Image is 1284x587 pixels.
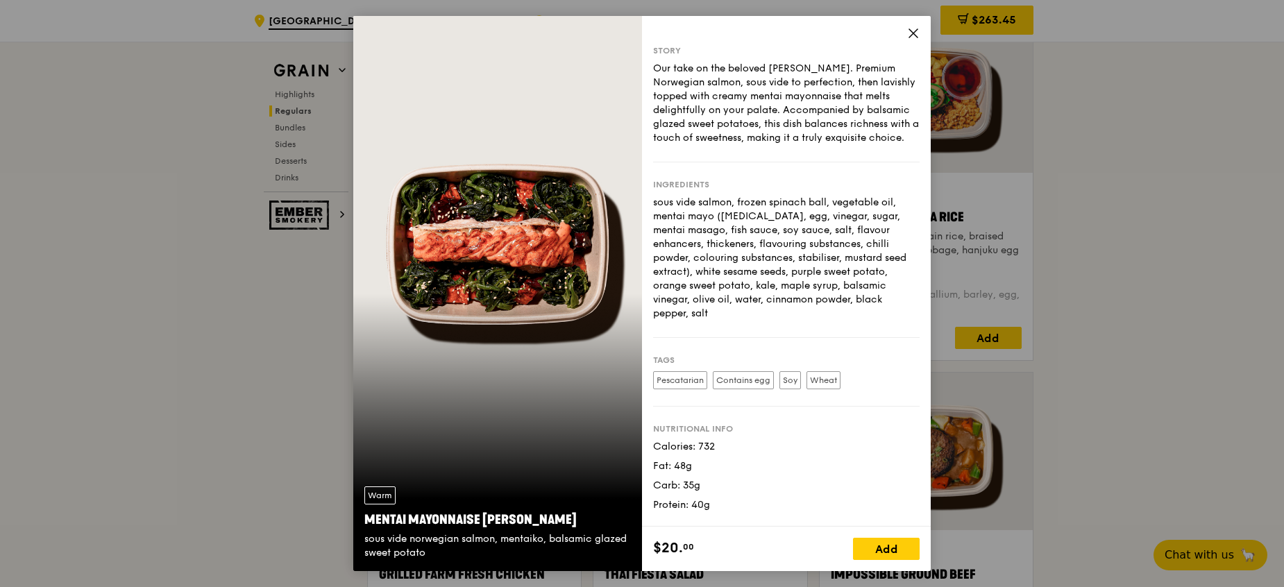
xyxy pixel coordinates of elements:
div: Calories: 732 [653,440,920,454]
label: Contains egg [713,371,774,389]
div: sous vide norwegian salmon, mentaiko, balsamic glazed sweet potato [364,532,631,560]
div: Mentai Mayonnaise [PERSON_NAME] [364,510,631,529]
div: sous vide salmon, frozen spinach ball, vegetable oil, mentai mayo ([MEDICAL_DATA], egg, vinegar, ... [653,196,920,321]
label: Soy [779,371,801,389]
div: Warm [364,486,396,504]
div: Tags [653,355,920,366]
div: Ingredients [653,179,920,190]
div: Our take on the beloved [PERSON_NAME]. Premium Norwegian salmon, sous vide to perfection, then la... [653,62,920,145]
label: Pescatarian [653,371,707,389]
div: Nutritional info [653,423,920,434]
div: Add [853,538,920,560]
label: Wheat [806,371,840,389]
div: Fat: 48g [653,459,920,473]
span: $20. [653,538,683,559]
span: 00 [683,541,694,552]
div: Protein: 40g [653,498,920,512]
div: Story [653,45,920,56]
div: Carb: 35g [653,479,920,493]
